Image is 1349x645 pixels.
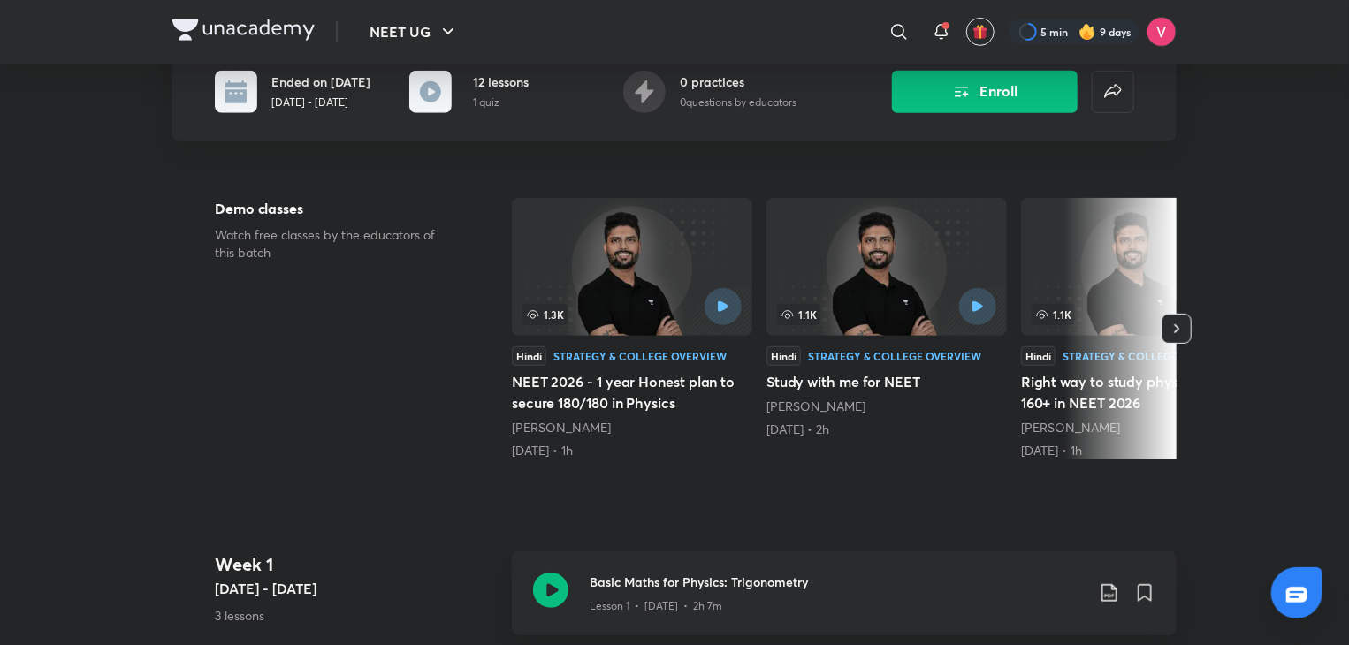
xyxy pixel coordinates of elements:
a: 1.1KHindiStrategy & College OverviewRight way to study physics & score 160+ in NEET 2026[PERSON_N... [1021,198,1261,459]
div: 26th Mar • 2h [766,421,1007,438]
button: Enroll [892,71,1078,113]
h5: NEET 2026 - 1 year Honest plan to secure 180/180 in Physics [512,371,752,414]
a: Company Logo [172,19,315,45]
p: Lesson 1 • [DATE] • 2h 7m [590,598,722,614]
p: [DATE] - [DATE] [271,95,370,110]
div: 23rd Mar • 1h [512,442,752,459]
div: Hindi [1021,346,1056,366]
div: Strategy & College Overview [808,351,981,361]
a: Right way to study physics & score 160+ in NEET 2026 [1021,198,1261,459]
div: Hindi [766,346,801,366]
a: [PERSON_NAME] [512,419,611,436]
h5: [DATE] - [DATE] [215,578,498,599]
img: Vishwa Desai [1147,17,1177,47]
h5: Study with me for NEET [766,371,1007,392]
p: 1 quiz [473,95,529,110]
span: 1.1K [1032,304,1075,325]
div: Prateek Jain [766,398,1007,415]
a: [PERSON_NAME] [1021,419,1120,436]
span: 1.3K [522,304,568,325]
img: streak [1078,23,1096,41]
h6: 0 practices [680,72,796,91]
a: 1.3KHindiStrategy & College OverviewNEET 2026 - 1 year Honest plan to secure 180/180 in Physics[P... [512,198,752,459]
a: NEET 2026 - 1 year Honest plan to secure 180/180 in Physics [512,198,752,459]
div: Strategy & College Overview [553,351,727,361]
div: Prateek Jain [512,419,752,436]
h5: Right way to study physics & score 160+ in NEET 2026 [1021,371,1261,414]
h5: Demo classes [215,198,455,219]
h6: Ended on [DATE] [271,72,370,91]
a: [PERSON_NAME] [766,398,865,414]
div: Prateek Jain [1021,419,1261,436]
p: 0 questions by educators [680,95,796,110]
div: Strategy & College Overview [1063,351,1236,361]
button: false [1092,71,1134,113]
h3: Basic Maths for Physics: Trigonometry [590,573,1085,591]
p: 3 lessons [215,606,498,625]
a: Study with me for NEET [766,198,1007,438]
h6: 12 lessons [473,72,529,91]
p: Watch free classes by the educators of this batch [215,226,455,262]
button: avatar [966,18,995,46]
div: 23rd May • 1h [1021,442,1261,459]
a: 1.1KHindiStrategy & College OverviewStudy with me for NEET[PERSON_NAME][DATE] • 2h [766,198,1007,438]
img: avatar [972,24,988,40]
img: Company Logo [172,19,315,41]
span: 1.1K [777,304,820,325]
div: Hindi [512,346,546,366]
button: NEET UG [359,14,469,49]
h4: Week 1 [215,551,498,578]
